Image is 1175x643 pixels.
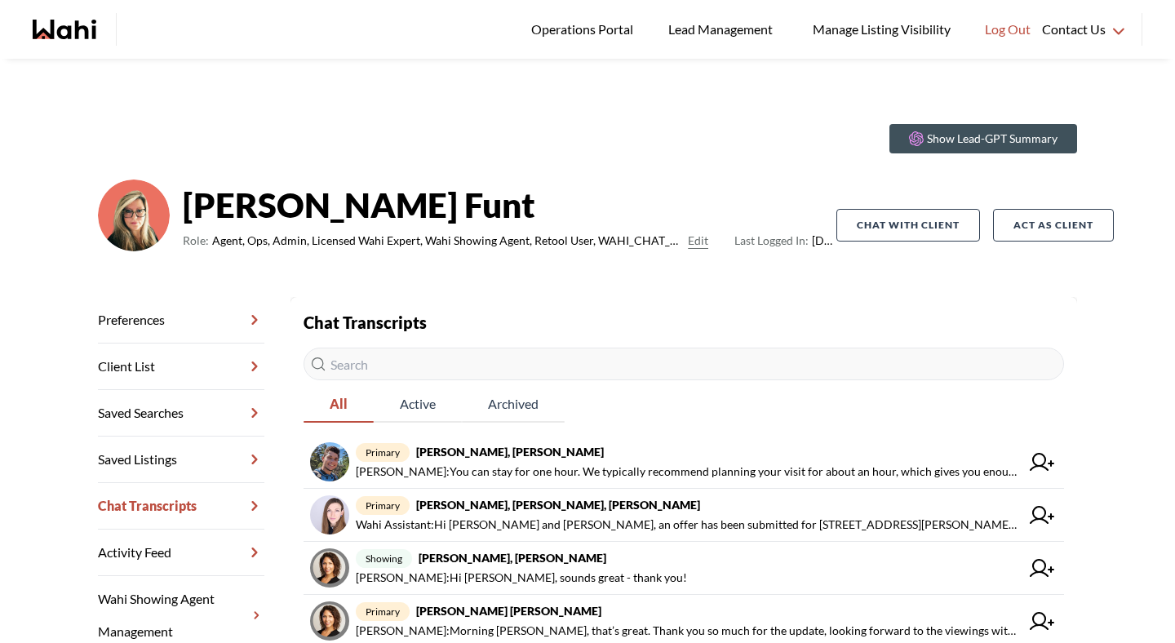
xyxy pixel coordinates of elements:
[98,344,264,390] a: Client List
[734,231,836,251] span: [DATE]
[356,496,410,515] span: primary
[33,20,96,39] a: Wahi homepage
[374,387,462,421] span: Active
[688,231,708,251] button: Edit
[304,348,1064,380] input: Search
[356,462,1020,481] span: [PERSON_NAME] : You can stay for one hour. We typically recommend planning your visit for about a...
[183,180,836,229] strong: [PERSON_NAME] Funt
[98,180,170,251] img: ef0591e0ebeb142b.png
[98,390,264,437] a: Saved Searches
[98,437,264,483] a: Saved Listings
[356,549,412,568] span: showing
[304,542,1064,595] a: showing[PERSON_NAME], [PERSON_NAME][PERSON_NAME]:Hi [PERSON_NAME], sounds great - thank you!
[183,231,209,251] span: Role:
[356,515,1020,534] span: Wahi Assistant : Hi [PERSON_NAME] and [PERSON_NAME], an offer has been submitted for [STREET_ADDR...
[212,231,681,251] span: Agent, Ops, Admin, Licensed Wahi Expert, Wahi Showing Agent, Retool User, WAHI_CHAT_MODERATOR
[98,297,264,344] a: Preferences
[304,313,427,332] strong: Chat Transcripts
[310,495,349,534] img: chat avatar
[356,602,410,621] span: primary
[310,442,349,481] img: chat avatar
[310,601,349,641] img: chat avatar
[356,443,410,462] span: primary
[985,19,1031,40] span: Log Out
[98,530,264,576] a: Activity Feed
[356,568,687,588] span: [PERSON_NAME] : Hi [PERSON_NAME], sounds great - thank you!
[462,387,565,421] span: Archived
[304,387,374,421] span: All
[304,387,374,423] button: All
[419,551,606,565] strong: [PERSON_NAME], [PERSON_NAME]
[98,483,264,530] a: Chat Transcripts
[304,489,1064,542] a: primary[PERSON_NAME], [PERSON_NAME], [PERSON_NAME]Wahi Assistant:Hi [PERSON_NAME] and [PERSON_NAM...
[374,387,462,423] button: Active
[416,445,604,459] strong: [PERSON_NAME], [PERSON_NAME]
[531,19,639,40] span: Operations Portal
[927,131,1057,147] p: Show Lead-GPT Summary
[304,436,1064,489] a: primary[PERSON_NAME], [PERSON_NAME][PERSON_NAME]:You can stay for one hour. We typically recommen...
[808,19,956,40] span: Manage Listing Visibility
[356,621,1020,641] span: [PERSON_NAME] : Morning [PERSON_NAME], that’s great. Thank you so much for the update, looking fo...
[668,19,778,40] span: Lead Management
[889,124,1077,153] button: Show Lead-GPT Summary
[416,604,601,618] strong: [PERSON_NAME] [PERSON_NAME]
[416,498,700,512] strong: [PERSON_NAME], [PERSON_NAME], [PERSON_NAME]
[836,209,980,242] button: Chat with client
[993,209,1114,242] button: Act as Client
[734,233,809,247] span: Last Logged In:
[462,387,565,423] button: Archived
[310,548,349,588] img: chat avatar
